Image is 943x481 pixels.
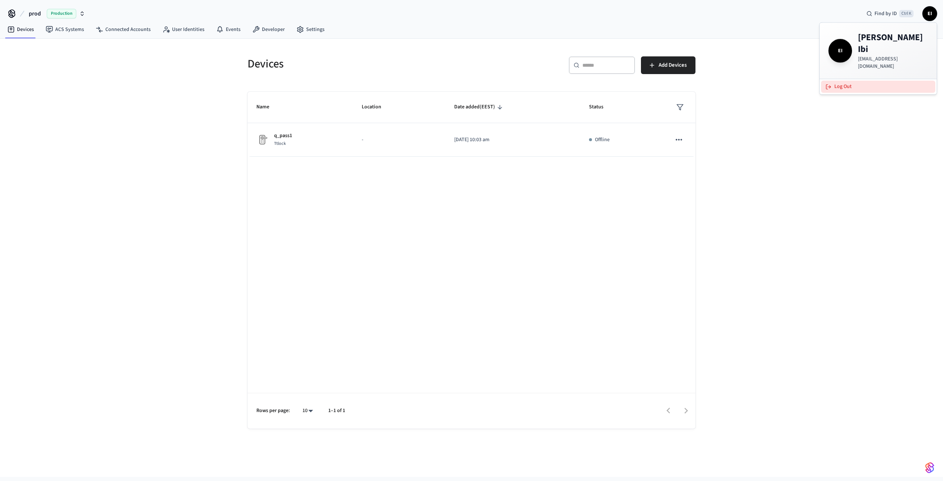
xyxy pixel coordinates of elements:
a: Connected Accounts [90,23,157,36]
a: Events [210,23,246,36]
h4: [PERSON_NAME] Ibi [858,32,928,55]
img: SeamLogoGradient.69752ec5.svg [925,462,934,474]
p: q_pass1 [274,132,292,140]
img: Placeholder Lock Image [256,134,268,146]
span: Location [362,101,391,113]
h5: Devices [248,56,467,72]
div: 10 [299,405,316,416]
div: Find by IDCtrl K [860,7,919,20]
span: EI [830,41,851,61]
button: Log Out [821,81,935,93]
p: - [362,136,437,144]
button: EI [922,6,937,21]
span: Ctrl K [899,10,914,17]
span: prod [29,9,41,18]
p: [DATE] 10:03 am [454,136,571,144]
span: Status [589,101,613,113]
p: 1–1 of 1 [328,407,345,415]
a: Devices [1,23,40,36]
span: Ttlock [274,140,286,147]
span: Add Devices [659,60,687,70]
a: ACS Systems [40,23,90,36]
span: Find by ID [874,10,897,17]
p: [EMAIL_ADDRESS][DOMAIN_NAME] [858,55,928,70]
span: Name [256,101,279,113]
span: Production [47,9,76,18]
a: Developer [246,23,291,36]
p: Rows per page: [256,407,290,415]
a: Settings [291,23,330,36]
span: Date added(EEST) [454,101,505,113]
a: User Identities [157,23,210,36]
span: EI [923,7,936,20]
button: Add Devices [641,56,695,74]
p: Offline [595,136,610,144]
table: sticky table [248,92,695,157]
